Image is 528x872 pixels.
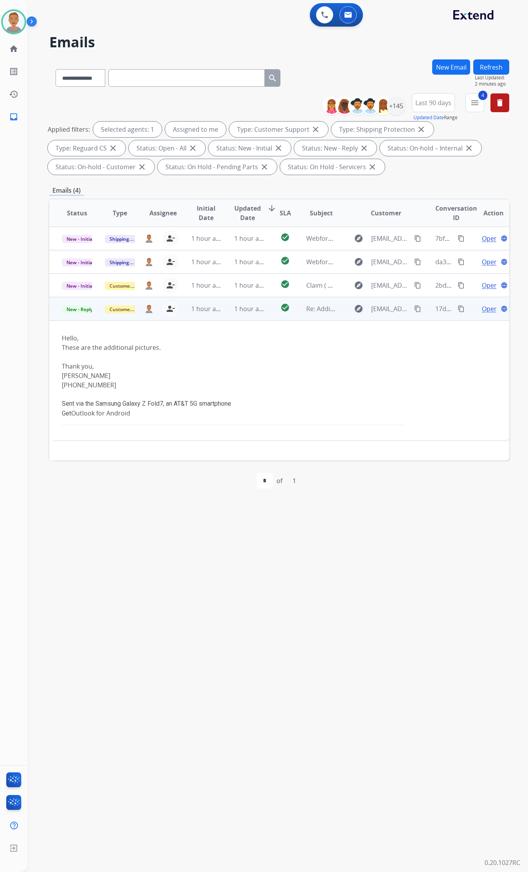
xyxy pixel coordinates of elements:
span: Customer [371,208,401,218]
img: agent-avatar [145,258,153,267]
span: Webform from [EMAIL_ADDRESS][DOMAIN_NAME] on [DATE] [306,258,483,266]
mat-icon: close [311,125,320,134]
mat-icon: close [464,143,474,153]
mat-icon: content_copy [458,282,465,289]
span: New - Initial [62,235,98,243]
img: avatar [3,11,25,33]
span: Range [413,114,458,121]
button: Refresh [473,59,509,75]
mat-icon: check_circle [280,279,290,289]
mat-icon: content_copy [414,305,421,312]
div: Thank you, [62,362,410,371]
mat-icon: home [9,44,18,54]
span: 1 hour ago [234,258,266,266]
span: Sent via the Samsung Galaxy Z Fold7, an AT&T 5G smartphone [62,400,231,407]
mat-icon: content_copy [414,258,421,265]
mat-icon: explore [354,234,363,243]
a: Outlook for Android [71,409,130,417]
div: 1 [286,473,302,489]
span: Get [62,410,130,417]
span: Open [482,257,498,267]
mat-icon: close [137,162,147,172]
p: Applied filters: [48,125,90,134]
span: New - Initial [62,282,98,290]
span: 2 minutes ago [475,81,509,87]
mat-icon: close [368,162,377,172]
mat-icon: person_remove [166,234,175,243]
div: Type: Reguard CS [48,140,126,156]
mat-icon: inbox [9,112,18,122]
mat-icon: person_remove [166,304,175,313]
th: Action [466,199,509,227]
span: Conversation ID [435,204,477,222]
div: [PHONE_NUMBER] [62,380,410,390]
mat-icon: language [501,258,508,265]
mat-icon: search [268,73,277,83]
div: Status: On Hold - Servicers [280,159,385,175]
span: Subject [310,208,333,218]
span: Shipping Protection [105,235,158,243]
span: Claim ( order 459924732) [306,281,380,290]
button: Updated Date [413,115,444,121]
span: Shipping Protection [105,258,158,267]
button: Last 90 days [412,93,455,112]
mat-icon: close [108,143,118,153]
mat-icon: language [501,305,508,312]
mat-icon: person_remove [166,281,175,290]
span: New - Initial [62,258,98,267]
div: Hello, [62,333,410,343]
span: Last Updated: [475,75,509,81]
mat-icon: content_copy [458,305,465,312]
div: Status: New - Reply [294,140,377,156]
div: These are the additional pictures. [62,343,410,352]
div: Selected agents: 1 [93,122,162,137]
mat-icon: close [260,162,269,172]
mat-icon: check_circle [280,256,290,265]
mat-icon: history [9,90,18,99]
h2: Emails [49,34,509,50]
span: Open [482,304,498,313]
span: Webform from [EMAIL_ADDRESS][DOMAIN_NAME] on [DATE] [306,234,483,243]
mat-icon: content_copy [458,258,465,265]
div: Assigned to me [165,122,226,137]
span: Customer Support [105,305,156,313]
mat-icon: close [417,125,426,134]
span: [EMAIL_ADDRESS][DOMAIN_NAME] [371,304,410,313]
span: 1 hour ago [191,304,223,313]
mat-icon: explore [354,281,363,290]
div: Type: Customer Support [229,122,328,137]
mat-icon: content_copy [414,282,421,289]
mat-icon: menu [470,98,480,107]
span: Re: Addition information. [306,304,380,313]
span: SLA [280,208,291,218]
span: [EMAIL_ADDRESS][DOMAIN_NAME] [371,257,410,267]
div: Status: On-hold – Internal [380,140,481,156]
div: [PERSON_NAME] [62,371,410,380]
div: +145 [387,97,406,115]
div: of [277,476,282,485]
span: Type [113,208,127,218]
div: Status: New - Initial [208,140,291,156]
mat-icon: explore [354,257,363,267]
span: 1 hour ago [191,234,223,243]
div: Status: On Hold - Pending Parts [158,159,277,175]
mat-icon: arrow_downward [267,204,277,213]
span: 1 hour ago [234,304,266,313]
button: New Email [432,59,470,75]
span: Last 90 days [415,101,451,104]
mat-icon: close [274,143,283,153]
span: [EMAIL_ADDRESS][DOMAIN_NAME] [371,281,410,290]
img: agent-avatar [145,234,153,243]
span: Customer Support [105,282,156,290]
mat-icon: list_alt [9,67,18,76]
span: 1 hour ago [234,234,266,243]
div: Status: On-hold - Customer [48,159,154,175]
mat-icon: close [188,143,198,153]
mat-icon: content_copy [414,235,421,242]
mat-icon: delete [495,98,505,107]
img: agent-avatar [145,304,153,313]
button: 4 [465,93,484,112]
span: Assignee [149,208,177,218]
span: Open [482,234,498,243]
div: Type: Shipping Protection [331,122,434,137]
